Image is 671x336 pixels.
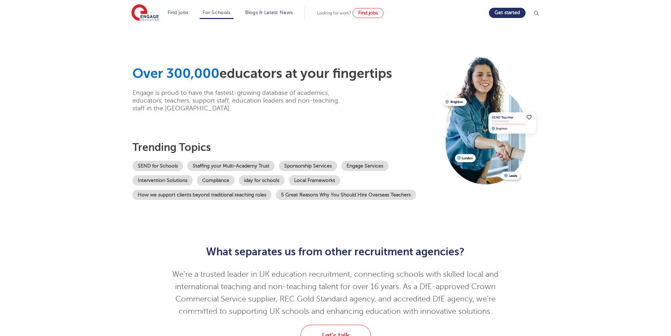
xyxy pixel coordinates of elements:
[239,175,285,185] a: iday for schools
[168,10,188,15] a: Find jobs
[197,175,235,185] a: Compliance
[276,190,416,200] a: 5 Great Reasons Why You Should Hire Overseas Teachers
[132,66,219,81] span: Over 300,000
[163,268,508,318] p: We’re a trusted leader in UK education recruitment, connecting schools with skilled local and int...
[279,161,337,171] a: Sponsorship Services
[289,175,340,185] a: Local Frameworks
[203,10,230,15] a: For Schools
[131,4,159,22] img: Engage Education
[132,89,349,112] p: Engage is proud to have the fastest-growing database of academics, educators, teachers, support s...
[132,190,272,200] a: How we support clients beyond traditional teaching roles
[489,8,526,18] a: Get started
[132,175,193,185] a: Intervention Solutions
[132,141,438,154] h3: Trending topics
[163,246,508,258] h2: What separates us from other recruitment agencies?
[317,11,351,16] span: Looking for work?
[132,66,438,82] h1: educators at your fingertips
[341,161,389,171] a: Engage Services
[132,161,183,171] a: SEND for Schools
[358,10,378,16] span: Find jobs
[353,8,384,18] a: Find jobs
[187,161,275,171] a: Staffing your Multi-Academy Trust
[245,10,293,15] a: Blogs & Latest News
